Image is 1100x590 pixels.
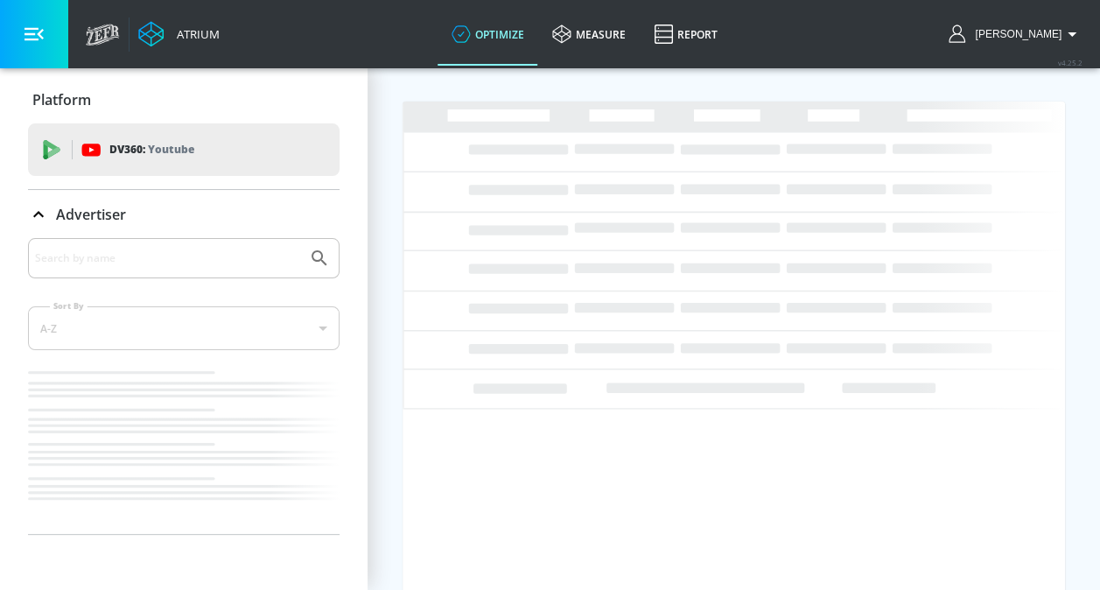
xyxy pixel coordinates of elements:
div: Advertiser [28,238,340,534]
a: optimize [438,3,538,66]
a: measure [538,3,640,66]
p: Advertiser [56,205,126,224]
div: Atrium [170,26,220,42]
button: [PERSON_NAME] [949,24,1082,45]
div: Advertiser [28,190,340,239]
nav: list of Advertiser [28,364,340,534]
p: DV360: [109,140,194,159]
label: Sort By [50,300,88,312]
div: DV360: Youtube [28,123,340,176]
div: Platform [28,75,340,124]
span: v 4.25.2 [1058,58,1082,67]
p: Youtube [148,140,194,158]
div: A-Z [28,306,340,350]
span: login as: ankush.thakur@mbww.com [968,28,1061,40]
input: Search by name [35,247,300,270]
a: Report [640,3,732,66]
a: Atrium [138,21,220,47]
p: Platform [32,90,91,109]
